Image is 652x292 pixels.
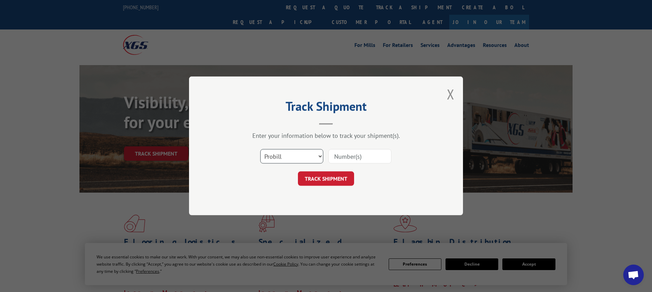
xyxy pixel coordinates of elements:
button: Close modal [447,85,454,103]
div: Open chat [623,265,644,285]
button: TRACK SHIPMENT [298,172,354,186]
h2: Track Shipment [223,101,429,114]
div: Enter your information below to track your shipment(s). [223,132,429,140]
input: Number(s) [328,149,391,164]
